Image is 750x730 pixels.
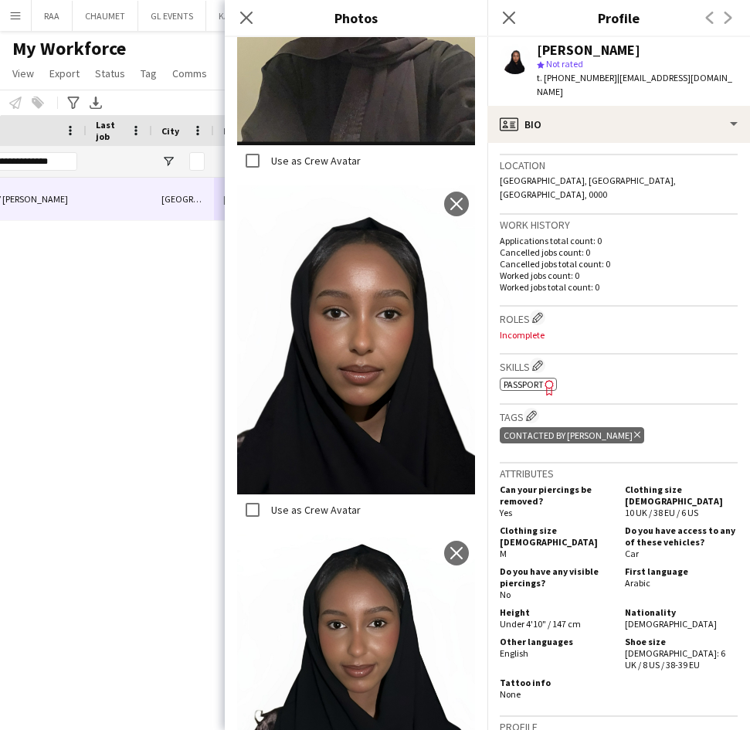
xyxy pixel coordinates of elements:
[172,66,207,80] span: Comms
[223,154,237,168] button: Open Filter Menu
[546,58,583,70] span: Not rated
[625,507,698,518] span: 10 UK / 38 EU / 6 US
[500,507,512,518] span: Yes
[223,125,248,137] span: Email
[625,636,738,647] h5: Shoe size
[87,93,105,112] app-action-btn: Export XLSX
[95,66,125,80] span: Status
[537,43,640,57] div: [PERSON_NAME]
[268,154,361,168] label: Use as Crew Avatar
[32,1,73,31] button: RAA
[500,565,613,589] h5: Do you have any visible piercings?
[96,119,124,142] span: Last job
[152,178,214,220] div: [GEOGRAPHIC_DATA]
[500,158,738,172] h3: Location
[500,589,511,600] span: No
[43,63,86,83] a: Export
[487,8,750,28] h3: Profile
[500,258,738,270] p: Cancelled jobs total count: 0
[500,636,613,647] h5: Other languages
[237,185,475,494] img: Crew photo 1101773
[625,484,738,507] h5: Clothing size [DEMOGRAPHIC_DATA]
[500,235,738,246] p: Applications total count: 0
[487,106,750,143] div: Bio
[625,647,725,671] span: [DEMOGRAPHIC_DATA]: 6 UK / 8 US / 38-39 EU
[225,8,487,28] h3: Photos
[268,502,361,516] label: Use as Crew Avatar
[500,467,738,480] h3: Attributes
[500,270,738,281] p: Worked jobs count: 0
[625,548,639,559] span: Car
[504,379,544,390] span: Passport
[500,484,613,507] h5: Can your piercings be removed?
[625,577,650,589] span: Arabic
[500,548,507,559] span: M
[161,125,179,137] span: City
[12,66,34,80] span: View
[500,688,521,700] span: None
[49,66,80,80] span: Export
[625,565,738,577] h5: First language
[625,606,738,618] h5: Nationality
[500,427,644,443] div: CONTACTED BY [PERSON_NAME]
[73,1,138,31] button: CHAUMET
[89,63,131,83] a: Status
[64,93,83,112] app-action-btn: Advanced filters
[6,63,40,83] a: View
[12,37,126,60] span: My Workforce
[206,1,268,31] button: KAHOOT
[166,63,213,83] a: Comms
[500,246,738,258] p: Cancelled jobs count: 0
[500,677,613,688] h5: Tattoo info
[500,525,613,548] h5: Clothing size [DEMOGRAPHIC_DATA]
[500,281,738,293] p: Worked jobs total count: 0
[537,72,732,97] span: | [EMAIL_ADDRESS][DOMAIN_NAME]
[500,175,676,200] span: [GEOGRAPHIC_DATA], [GEOGRAPHIC_DATA], [GEOGRAPHIC_DATA], 0000
[625,525,738,548] h5: Do you have access to any of these vehicles?
[500,218,738,232] h3: Work history
[189,152,205,171] input: City Filter Input
[138,1,206,31] button: GL EVENTS
[625,618,717,630] span: [DEMOGRAPHIC_DATA]
[500,647,528,659] span: English
[500,358,738,374] h3: Skills
[214,178,358,220] div: [EMAIL_ADDRESS][DOMAIN_NAME]
[500,408,738,424] h3: Tags
[134,63,163,83] a: Tag
[500,618,581,630] span: Under 4'10" / 147 cm
[537,72,617,83] span: t. [PHONE_NUMBER]
[500,310,738,326] h3: Roles
[500,606,613,618] h5: Height
[161,154,175,168] button: Open Filter Menu
[141,66,157,80] span: Tag
[500,329,738,341] p: Incomplete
